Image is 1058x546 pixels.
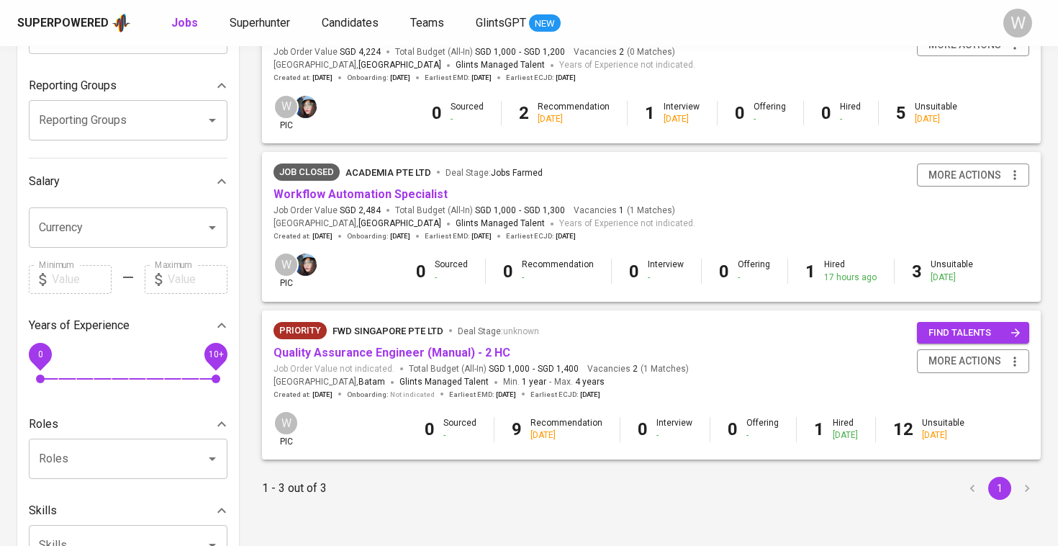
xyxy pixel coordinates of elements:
span: Earliest EMD : [449,390,516,400]
span: - [519,205,521,217]
span: [DATE] [556,73,576,83]
div: Job already placed by Glints [273,164,340,181]
span: NEW [529,17,561,31]
div: - [443,429,476,442]
button: page 1 [988,477,1011,500]
span: Vacancies ( 1 Matches ) [587,363,689,375]
span: [DATE] [580,390,600,400]
div: Sourced [451,101,484,125]
span: Academia Pte Ltd [345,167,431,178]
span: Candidates [322,16,379,30]
span: SGD 4,224 [340,46,381,58]
div: Interview [664,101,700,125]
div: Hired [824,259,877,283]
span: SGD 2,484 [340,205,381,217]
input: Value [168,265,227,294]
span: Deal Stage : [458,326,539,336]
div: W [273,252,299,277]
div: - [840,113,861,125]
span: Job Order Value not indicated. [273,363,394,375]
input: Value [52,265,112,294]
span: 0 [37,349,42,359]
span: Priority [273,323,327,338]
div: - [738,272,770,284]
div: - [451,113,484,125]
span: Deal Stage : [446,168,543,178]
div: - [746,429,779,442]
span: [DATE] [390,231,410,241]
span: [DATE] [390,73,410,83]
div: Offering [738,259,770,283]
div: [DATE] [922,429,964,442]
b: 1 [814,419,824,439]
button: Open [202,449,222,469]
span: Job Order Value [273,46,381,58]
div: Recommendation [538,101,610,125]
span: Vacancies ( 0 Matches ) [574,46,675,58]
span: Onboarding : [347,73,410,83]
span: Earliest ECJD : [506,231,576,241]
a: Workflow Automation Specialist [273,187,448,201]
span: Created at : [273,73,333,83]
button: Open [202,110,222,130]
span: [DATE] [312,390,333,400]
div: Interview [648,259,684,283]
span: find talents [928,325,1021,341]
span: [GEOGRAPHIC_DATA] , [273,375,385,390]
span: Earliest ECJD : [530,390,600,400]
span: Not indicated [390,390,435,400]
span: Total Budget (All-In) [395,205,565,217]
button: Open [202,218,222,238]
b: 0 [503,261,513,282]
div: - [522,272,594,284]
span: SGD 1,400 [538,363,579,375]
p: Reporting Groups [29,77,117,94]
span: [DATE] [471,73,492,83]
span: Total Budget (All-In) [409,363,579,375]
span: Teams [410,16,444,30]
div: [DATE] [931,272,973,284]
span: 2 [630,363,638,375]
span: more actions [928,352,1001,370]
b: 9 [512,419,522,439]
span: Min. [503,377,546,387]
p: 1 - 3 out of 3 [262,480,327,497]
span: SGD 1,000 [475,46,516,58]
div: - [435,272,468,284]
span: SGD 1,000 [475,205,516,217]
div: New Job received from Demand Team [273,322,327,339]
span: - [549,375,551,390]
div: Interview [656,417,692,442]
b: 12 [893,419,913,439]
p: Years of Experience [29,317,130,334]
div: pic [273,411,299,448]
img: diazagista@glints.com [294,254,317,276]
span: Total Budget (All-In) [395,46,565,58]
b: 0 [719,261,729,282]
span: [DATE] [312,231,333,241]
span: Job Closed [273,165,340,179]
span: Batam [358,375,385,390]
span: unknown [503,326,539,336]
span: SGD 1,200 [524,46,565,58]
div: [DATE] [833,429,858,442]
span: Superhunter [230,16,290,30]
span: Onboarding : [347,390,435,400]
b: 0 [728,419,738,439]
span: Glints Managed Talent [456,218,545,228]
b: 0 [629,261,639,282]
b: 0 [432,103,442,123]
div: Recommendation [522,259,594,283]
div: W [273,94,299,120]
div: - [754,113,786,125]
span: Created at : [273,231,333,241]
b: 1 [645,103,655,123]
p: Roles [29,416,58,433]
span: Years of Experience not indicated. [559,217,695,231]
span: Max. [554,377,605,387]
div: Offering [746,417,779,442]
span: [DATE] [496,390,516,400]
span: 1 [617,205,624,217]
b: 3 [912,261,922,282]
span: - [519,46,521,58]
